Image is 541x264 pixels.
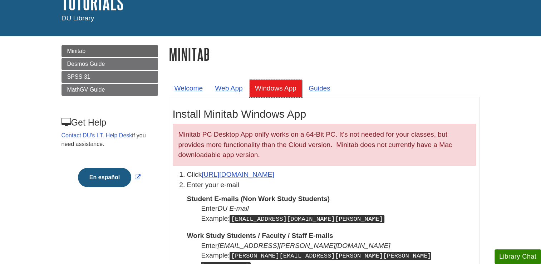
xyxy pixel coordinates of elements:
[62,131,157,148] p: if you need assistance.
[67,48,86,54] span: Minitab
[62,45,158,57] a: Minitab
[169,45,480,63] h1: Minitab
[187,180,476,190] p: Enter your e-mail
[209,79,249,97] a: Web App
[67,61,105,67] span: Desmos Guide
[62,58,158,70] a: Desmos Guide
[187,231,476,240] dt: Work Study Students / Faculty / Staff E-mails
[230,215,384,223] kbd: [EMAIL_ADDRESS][DOMAIN_NAME][PERSON_NAME]
[62,71,158,83] a: SPSS 31
[173,108,476,120] h2: Install Minitab Windows App
[62,117,157,128] h3: Get Help
[217,205,249,212] i: DU E-mail
[67,87,105,93] span: MathGV Guide
[62,84,158,96] a: MathGV Guide
[217,242,390,249] i: [EMAIL_ADDRESS][PERSON_NAME][DOMAIN_NAME]
[67,74,90,80] span: SPSS 31
[495,249,541,264] button: Library Chat
[187,194,476,204] dt: Student E-mails (Non Work Study Students)
[76,174,142,180] a: Link opens in new window
[62,132,132,138] a: Contact DU's I.T. Help Desk
[202,171,274,178] a: [URL][DOMAIN_NAME]
[249,79,302,97] a: Windows App
[62,45,158,199] div: Guide Page Menu
[62,14,94,22] span: DU Library
[78,168,131,187] button: En español
[303,79,336,97] a: Guides
[173,124,476,166] div: Minitab PC Desktop App onlfy works on a 64-Bit PC. It's not needed for your classes, but provides...
[187,170,476,180] li: Click
[201,204,476,224] dd: Enter Example:
[169,79,209,97] a: Welcome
